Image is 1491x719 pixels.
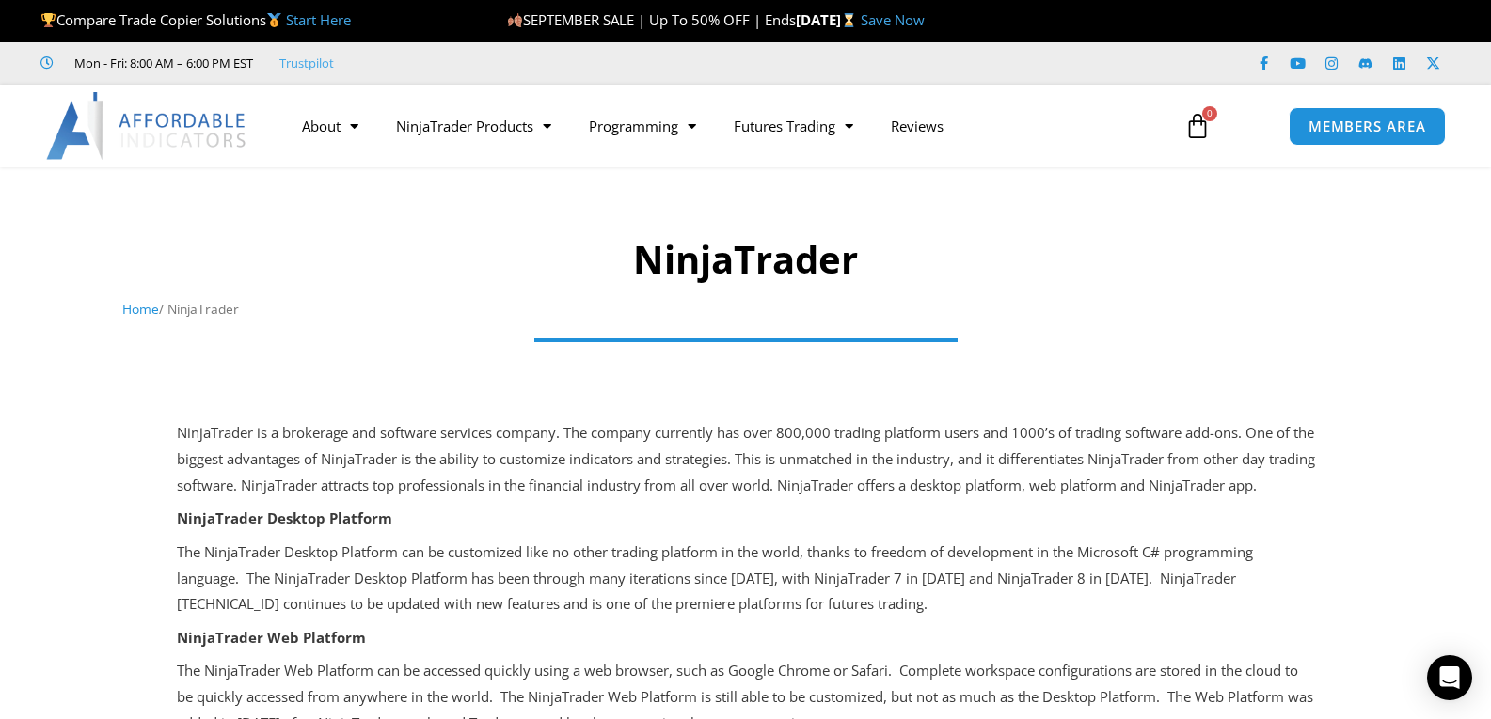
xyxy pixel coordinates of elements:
span: Mon - Fri: 8:00 AM – 6:00 PM EST [70,52,253,74]
div: Open Intercom Messenger [1427,655,1472,700]
span: 0 [1202,106,1217,121]
img: 🏆 [41,13,56,27]
nav: Breadcrumb [122,297,1369,321]
a: Home [122,300,159,318]
img: LogoAI | Affordable Indicators – NinjaTrader [46,92,248,160]
img: ⌛ [842,13,856,27]
a: About [283,104,377,148]
span: MEMBERS AREA [1309,119,1426,133]
img: 🥇 [267,13,281,27]
span: SEPTEMBER SALE | Up To 50% OFF | Ends [507,10,796,29]
strong: NinjaTrader Desktop Platform [177,508,392,527]
p: NinjaTrader is a brokerage and software services company. The company currently has over 800,000 ... [177,420,1315,499]
a: Futures Trading [715,104,872,148]
a: MEMBERS AREA [1289,107,1446,146]
p: The NinjaTrader Desktop Platform can be customized like no other trading platform in the world, t... [177,539,1315,618]
a: Save Now [861,10,925,29]
img: 🍂 [508,13,522,27]
span: Compare Trade Copier Solutions [40,10,351,29]
nav: Menu [283,104,1163,148]
a: Programming [570,104,715,148]
h1: NinjaTrader [122,233,1369,286]
a: Reviews [872,104,962,148]
a: 0 [1156,99,1239,153]
strong: NinjaTrader Web Platform [177,628,366,647]
strong: [DATE] [796,10,861,29]
a: Start Here [286,10,351,29]
a: NinjaTrader Products [377,104,570,148]
a: Trustpilot [279,52,334,74]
